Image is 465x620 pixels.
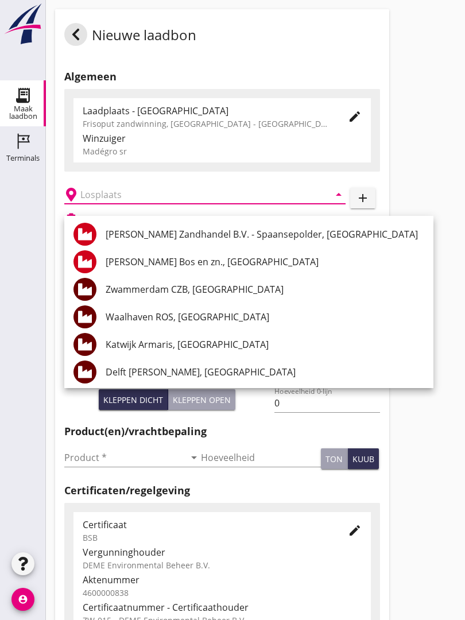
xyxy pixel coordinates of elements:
div: 4600000838 [83,587,362,599]
input: Hoeveelheid [201,448,321,467]
div: Kleppen open [173,394,231,406]
div: Katwijk Armaris, [GEOGRAPHIC_DATA] [106,338,424,351]
div: Terminals [6,154,40,162]
div: DEME Environmental Beheer B.V. [83,559,362,571]
button: Kleppen dicht [99,389,168,410]
div: Vergunninghouder [83,545,362,559]
div: Waalhaven ROS, [GEOGRAPHIC_DATA] [106,310,424,324]
h2: Certificaten/regelgeving [64,483,380,498]
i: edit [348,110,362,123]
div: Certificaat [83,518,330,532]
input: Losplaats [80,185,313,204]
div: Delft [PERSON_NAME], [GEOGRAPHIC_DATA] [106,365,424,379]
h2: Product(en)/vrachtbepaling [64,424,380,439]
input: Product * [64,448,185,467]
div: Madégro sr [83,145,362,157]
div: Laadplaats - [GEOGRAPHIC_DATA] [83,104,330,118]
div: kuub [352,453,374,465]
button: ton [321,448,348,469]
div: [PERSON_NAME] Bos en zn., [GEOGRAPHIC_DATA] [106,255,424,269]
h2: Algemeen [64,69,380,84]
i: arrow_drop_down [332,188,346,201]
div: Frisoput zandwinning, [GEOGRAPHIC_DATA] - [GEOGRAPHIC_DATA]. [83,118,330,130]
div: Nieuwe laadbon [64,23,196,51]
div: Aktenummer [83,573,362,587]
h2: Beladen vaartuig [83,214,141,224]
button: Kleppen open [168,389,235,410]
div: Zwammerdam CZB, [GEOGRAPHIC_DATA] [106,282,424,296]
img: logo-small.a267ee39.svg [2,3,44,45]
div: Kleppen dicht [103,394,163,406]
i: arrow_drop_down [187,451,201,464]
div: ton [325,453,343,465]
div: BSB [83,532,330,544]
div: Winzuiger [83,131,362,145]
button: kuub [348,448,379,469]
i: add [356,191,370,205]
div: Certificaatnummer - Certificaathouder [83,600,362,614]
div: [PERSON_NAME] Zandhandel B.V. - Spaansepolder, [GEOGRAPHIC_DATA] [106,227,424,241]
i: edit [348,524,362,537]
i: account_circle [11,588,34,611]
input: Hoeveelheid 0-lijn [274,394,379,412]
